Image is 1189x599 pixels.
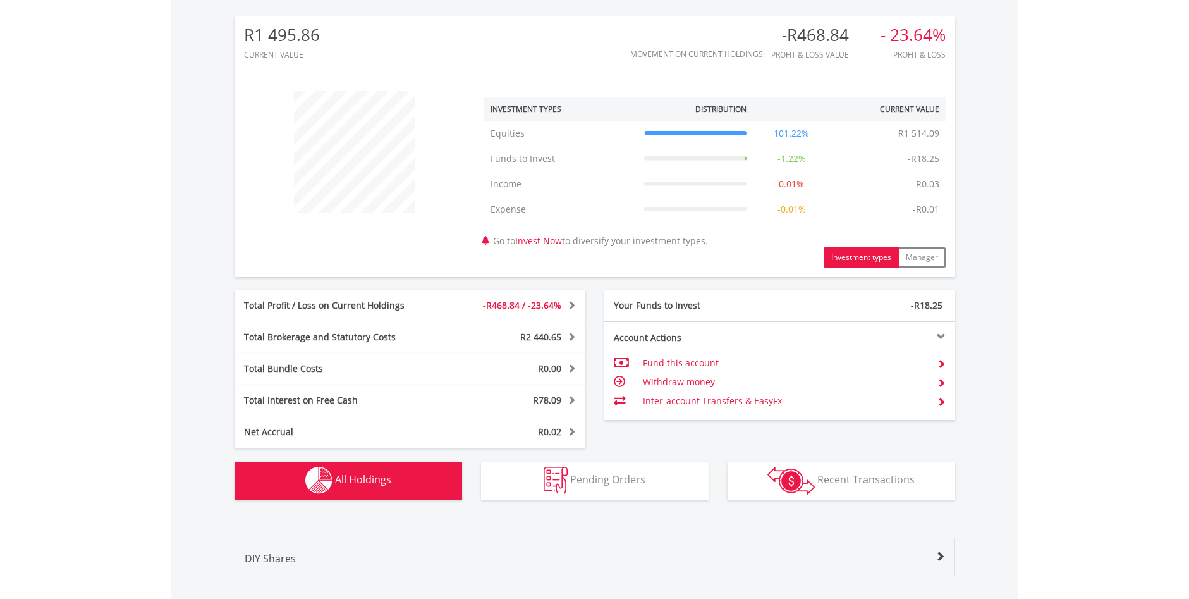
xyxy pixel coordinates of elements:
[630,50,765,58] div: Movement on Current Holdings:
[235,426,439,438] div: Net Accrual
[570,472,645,486] span: Pending Orders
[753,197,830,222] td: -0.01%
[898,247,946,268] button: Manager
[906,197,946,222] td: -R0.01
[753,121,830,146] td: 101.22%
[235,462,462,500] button: All Holdings
[484,171,638,197] td: Income
[753,146,830,171] td: -1.22%
[520,331,561,343] span: R2 440.65
[881,51,946,59] div: Profit & Loss
[604,331,780,344] div: Account Actions
[544,467,568,494] img: pending_instructions-wht.png
[484,97,638,121] th: Investment Types
[604,299,780,312] div: Your Funds to Invest
[244,26,320,44] div: R1 495.86
[245,552,296,565] span: DIY Shares
[771,51,865,59] div: Profit & Loss Value
[305,467,332,494] img: holdings-wht.png
[643,354,927,373] td: Fund this account
[235,394,439,407] div: Total Interest on Free Cash
[484,146,638,171] td: Funds to Invest
[911,299,942,311] span: -R18.25
[824,247,899,268] button: Investment types
[481,462,709,500] button: Pending Orders
[244,51,320,59] div: CURRENT VALUE
[767,467,815,495] img: transactions-zar-wht.png
[475,85,955,268] div: Go to to diversify your investment types.
[771,26,865,44] div: -R468.84
[335,472,391,486] span: All Holdings
[235,362,439,375] div: Total Bundle Costs
[533,394,561,406] span: R78.09
[483,299,561,311] span: -R468.84 / -23.64%
[643,373,927,392] td: Withdraw money
[830,97,946,121] th: Current Value
[892,121,946,146] td: R1 514.09
[515,235,562,247] a: Invest Now
[753,171,830,197] td: 0.01%
[901,146,946,171] td: -R18.25
[728,462,955,500] button: Recent Transactions
[235,299,439,312] div: Total Profit / Loss on Current Holdings
[484,197,638,222] td: Expense
[881,26,946,44] div: - 23.64%
[910,171,946,197] td: R0.03
[643,392,927,411] td: Inter-account Transfers & EasyFx
[235,331,439,343] div: Total Brokerage and Statutory Costs
[484,121,638,146] td: Equities
[538,426,561,438] span: R0.02
[538,362,561,374] span: R0.00
[695,104,747,114] div: Distribution
[817,472,915,486] span: Recent Transactions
